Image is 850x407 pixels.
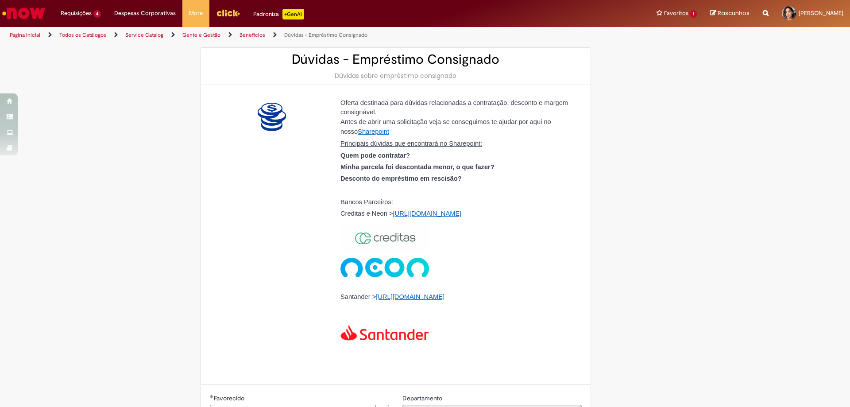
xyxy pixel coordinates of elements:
[340,175,462,182] strong: Desconto do empréstimo em rescisão?
[340,118,551,136] span: Antes de abrir uma solicitação veja se conseguimos te ajudar por aqui no nosso
[210,71,582,80] div: Dúvidas sobre empréstimo consignado
[358,128,389,135] span: Sharepoint
[340,152,410,159] strong: Quem pode contratar?
[125,31,163,39] a: Service Catalog
[284,31,367,39] a: Dúvidas - Empréstimo Consignado
[210,52,582,67] h2: Dúvidas - Empréstimo Consignado
[340,99,568,116] span: Oferta destinada para dúvidas relacionadas a contratação, desconto e margem consignável.
[340,163,495,171] strong: Minha parcela foi descontada menor, o que fazer?
[182,31,220,39] a: Gente e Gestão
[59,31,106,39] a: Todos os Catálogos
[1,4,46,22] img: ServiceNow
[114,9,176,18] span: Despesas Corporativas
[358,128,389,135] a: Sharepoint
[718,9,750,17] span: Rascunhos
[799,9,843,17] span: [PERSON_NAME]
[214,394,246,402] span: Necessários - Favorecido
[7,27,560,43] ul: Trilhas de página
[93,10,101,18] span: 4
[189,9,203,18] span: More
[282,9,304,19] p: +GenAi
[340,294,575,357] p: Santander >
[402,394,444,402] span: Somente leitura - Departamento
[216,6,240,19] img: click_logo_yellow_360x200.png
[258,103,286,131] img: Dúvidas - Empréstimo Consignado
[340,210,575,217] p: Creditas e Neon >
[340,140,482,147] span: Principais dúvidas que encontrará no Sharepoint:
[664,9,688,18] span: Favoritos
[240,31,265,39] a: Benefícios
[393,210,462,217] a: [URL][DOMAIN_NAME]
[210,395,214,398] span: Obrigatório Preenchido
[376,293,444,300] a: [URL][DOMAIN_NAME]
[10,31,40,39] a: Página inicial
[710,9,750,18] a: Rascunhos
[253,9,304,19] div: Padroniza
[402,394,444,403] label: Somente leitura - Departamento
[690,10,697,18] span: 1
[340,199,575,206] p: Bancos Parceiros:
[61,9,92,18] span: Requisições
